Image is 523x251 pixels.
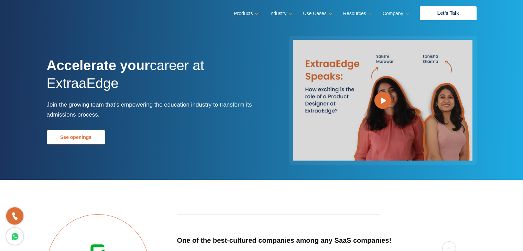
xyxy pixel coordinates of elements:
strong: Accelerate your [47,58,150,73]
a: Use Cases [303,9,331,19]
h1: career at ExtraaEdge [47,56,257,100]
p: Join the growing team that’s empowering the education industry to transform its admissions process. [47,100,257,120]
h5: One of the best-cultured companies among any SaaS companies! [177,236,403,245]
a: Products [234,9,257,19]
a: Company [383,9,408,19]
a: See openings [47,130,105,144]
a: Resources [343,9,371,19]
a: Industry [269,9,291,19]
a: Let’s Talk [420,6,477,20]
